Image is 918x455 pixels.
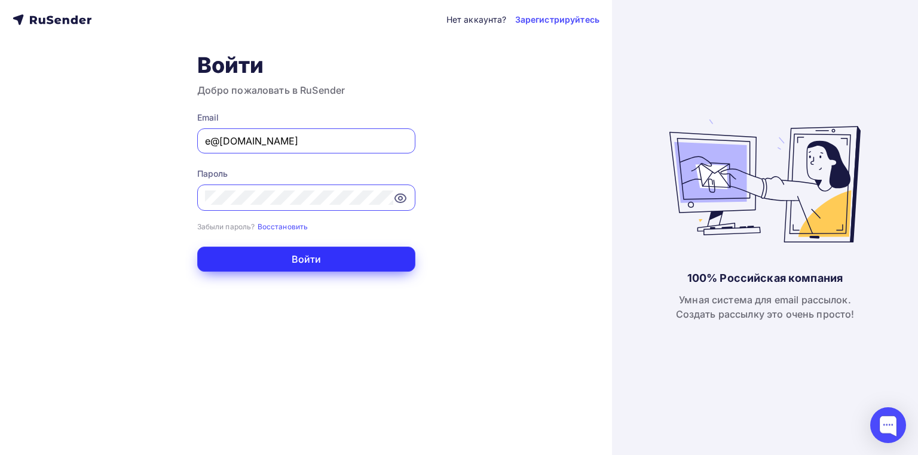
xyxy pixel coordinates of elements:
[197,112,415,124] div: Email
[258,222,308,231] small: Восстановить
[205,134,408,148] input: Укажите свой email
[197,168,415,180] div: Пароль
[446,14,507,26] div: Нет аккаунта?
[515,14,599,26] a: Зарегистрируйтесь
[687,271,843,285] div: 100% Российская компания
[258,221,308,231] a: Восстановить
[676,293,855,321] div: Умная система для email рассылок. Создать рассылку это очень просто!
[197,222,255,231] small: Забыли пароль?
[197,247,415,272] button: Войти
[197,52,415,78] h1: Войти
[197,83,415,97] h3: Добро пожаловать в RuSender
